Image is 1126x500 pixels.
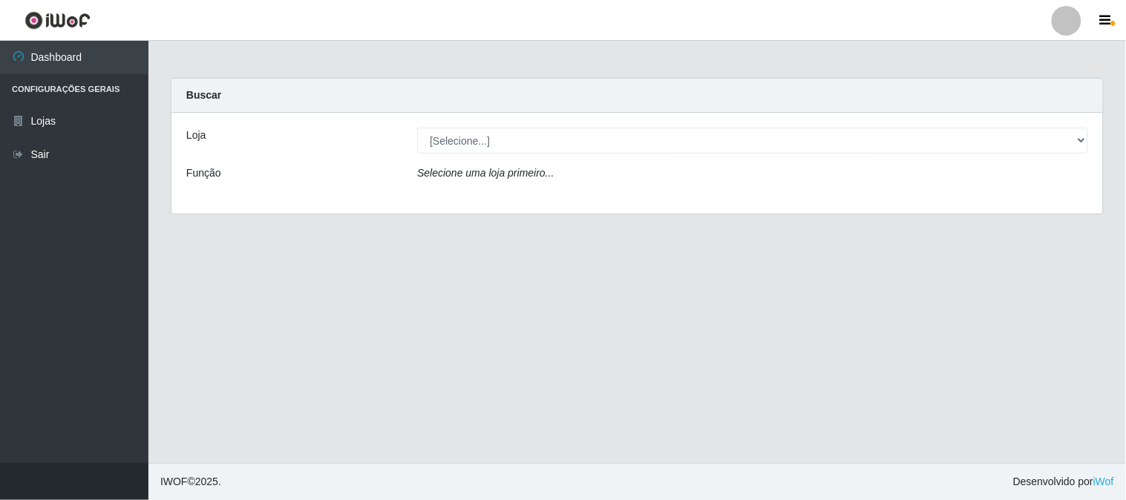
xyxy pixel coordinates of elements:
[160,474,221,490] span: © 2025 .
[417,167,554,179] i: Selecione uma loja primeiro...
[1093,476,1114,487] a: iWof
[186,89,221,101] strong: Buscar
[24,11,91,30] img: CoreUI Logo
[186,128,206,143] label: Loja
[186,165,221,181] label: Função
[1013,474,1114,490] span: Desenvolvido por
[160,476,188,487] span: IWOF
